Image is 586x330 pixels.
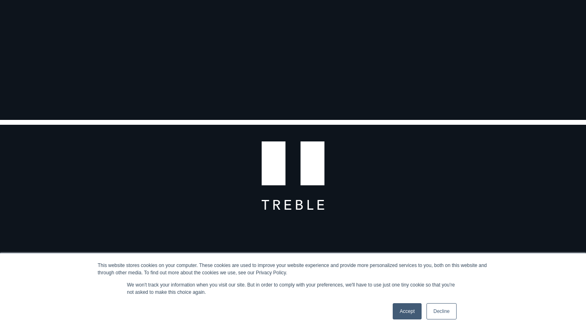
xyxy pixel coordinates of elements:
[393,303,422,319] a: Accept
[98,262,488,276] div: This website stores cookies on your computer. These cookies are used to improve your website expe...
[127,281,459,296] p: We won't track your information when you visit our site. But in order to comply with your prefere...
[262,120,325,210] img: T
[426,303,457,319] a: Decline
